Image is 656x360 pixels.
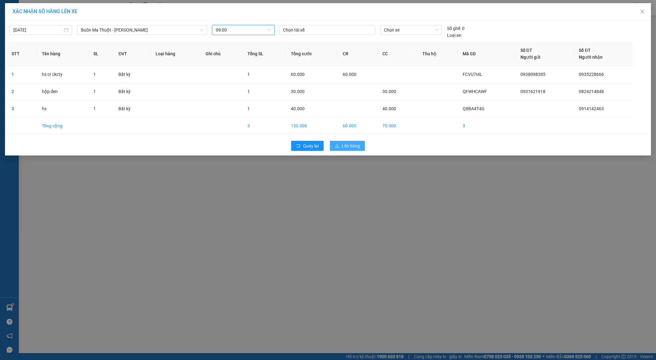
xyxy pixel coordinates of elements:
[579,106,604,111] span: 0914142463
[303,142,319,149] span: Quay lại
[463,106,485,111] span: Q8BA4T4G
[338,117,377,135] td: 60.000
[343,72,356,77] span: 60.000
[247,72,250,77] span: 1
[286,42,338,66] th: Tổng cước
[447,32,462,39] span: Loại xe:
[579,48,591,53] span: Số ĐT
[463,72,482,77] span: FCVU7I4L
[247,89,250,94] span: 1
[342,142,360,149] span: Lên hàng
[216,25,271,35] span: 09:00
[286,117,338,135] td: 130.000
[579,72,604,77] span: 0935228666
[93,89,96,94] span: 1
[335,144,339,149] span: upload
[520,72,545,77] span: 0938098385
[88,42,114,66] th: SL
[291,72,305,77] span: 60.000
[247,106,250,111] span: 1
[7,83,37,100] td: 2
[242,42,286,66] th: Tổng SL
[93,72,96,77] span: 1
[242,117,286,135] td: 3
[463,89,487,94] span: QFWHCAWF
[382,89,396,94] span: 30.000
[93,106,96,111] span: 1
[200,28,204,32] span: down
[13,27,63,33] input: 13/10/2025
[579,89,604,94] span: 0824214848
[377,42,417,66] th: CC
[291,89,305,94] span: 30.000
[640,9,645,14] span: close
[634,3,651,21] button: Close
[382,106,396,111] span: 40.000
[113,100,151,117] td: Bất kỳ
[291,141,324,151] button: rollbackQuay lại
[7,42,37,66] th: STT
[579,55,603,60] span: Người nhận
[417,42,458,66] th: Thu hộ
[291,106,305,111] span: 40.000
[37,66,88,83] td: hs cr ckcty
[458,42,515,66] th: Mã GD
[377,117,417,135] td: 70.000
[520,48,532,53] span: Số ĐT
[113,42,151,66] th: ĐVT
[458,117,515,135] td: 3
[447,25,461,32] span: Số ghế:
[338,42,377,66] th: CR
[113,66,151,83] td: Bất kỳ
[37,42,88,66] th: Tên hàng
[384,25,439,35] span: Chọn xe
[151,42,200,66] th: Loại hàng
[12,8,77,14] span: XÁC NHẬN SỐ HÀNG LÊN XE
[37,83,88,100] td: hộp đen
[37,117,88,135] td: Tổng cộng
[37,100,88,117] td: hs
[447,25,465,32] div: 0
[520,89,545,94] span: 0931621918
[330,141,365,151] button: uploadLên hàng
[296,144,301,149] span: rollback
[113,83,151,100] td: Bất kỳ
[7,66,37,83] td: 1
[520,55,540,60] span: Người gửi
[201,42,242,66] th: Ghi chú
[7,100,37,117] td: 3
[81,25,203,35] span: Buôn Ma Thuột - Đak Mil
